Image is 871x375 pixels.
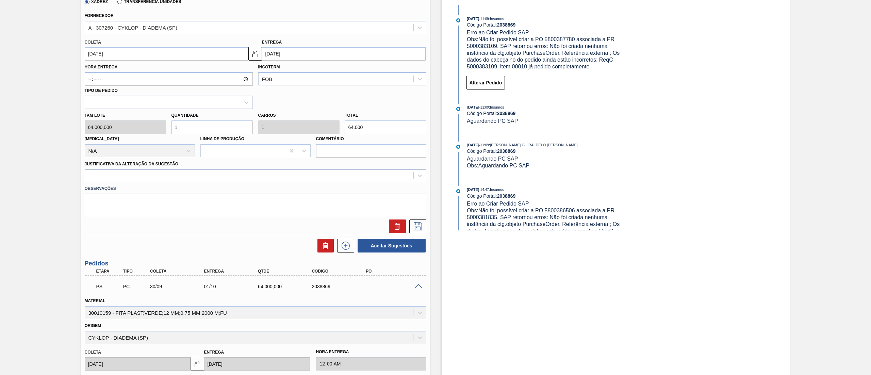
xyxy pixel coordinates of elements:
[456,145,460,149] img: atual
[204,350,224,355] label: Entrega
[316,134,426,144] label: Comentário
[85,260,426,267] h3: Pedidos
[479,105,489,109] span: - 11:09
[345,113,358,118] label: Total
[467,148,628,154] div: Código Portal:
[251,50,259,58] img: locked
[479,143,489,147] span: - 11:09
[467,17,479,21] span: [DATE]
[489,187,504,192] span: : Insumos
[364,269,426,274] div: PO
[316,347,426,357] label: Hora Entrega
[467,187,479,192] span: [DATE]
[467,30,529,35] span: Erro ao Criar Pedido SAP
[85,298,105,303] label: Material
[85,136,119,141] label: [MEDICAL_DATA]
[456,107,460,111] img: atual
[467,163,529,168] span: Obs: Aguardando PC SAP
[85,88,118,93] label: Tipo de pedido
[88,25,178,30] div: A - 307260 - CYKLOP - DIADEMA (SP)
[358,239,426,252] button: Aceitar Sugestões
[467,193,628,199] div: Código Portal:
[262,47,426,61] input: dd/mm/yyyy
[497,148,516,154] strong: 2038869
[467,156,518,162] span: Aguardando PC SAP
[256,269,318,274] div: Qtde
[489,17,504,21] span: : Insumos
[489,143,578,147] span: : [PERSON_NAME] GHIRALDELO [PERSON_NAME]
[406,219,426,233] div: Salvar Sugestão
[467,208,621,241] span: Obs: Não foi possível criar a PO 5800386506 associada a PR 5000381835. SAP retornou erros: Não fo...
[258,113,276,118] label: Carros
[467,105,479,109] span: [DATE]
[467,201,529,207] span: Erro ao Criar Pedido SAP
[497,22,516,28] strong: 2038869
[202,269,264,274] div: Entrega
[385,219,406,233] div: Excluir Sugestão
[148,269,210,274] div: Coleta
[467,111,628,116] div: Código Portal:
[467,118,518,124] span: Aguardando PC SAP
[85,323,101,328] label: Origem
[456,18,460,22] img: atual
[466,76,505,89] button: Alterar Pedido
[467,36,621,69] span: Obs: Não foi possível criar a PO 5800387780 associada a PR 5000383109. SAP retornou erros: Não fo...
[85,184,426,194] label: Observações
[121,269,151,274] div: Tipo
[334,239,354,252] div: Nova sugestão
[85,111,166,120] label: Tam lote
[354,238,426,253] div: Aceitar Sugestões
[193,360,201,368] img: locked
[95,269,124,274] div: Etapa
[479,17,489,21] span: - 11:09
[256,284,318,289] div: 64.000,000
[497,111,516,116] strong: 2038869
[310,284,372,289] div: 2038869
[191,357,204,371] button: locked
[202,284,264,289] div: 01/10/2025
[204,357,310,371] input: dd/mm/yyyy
[497,193,516,199] strong: 2038869
[148,284,210,289] div: 30/09/2025
[96,284,122,289] p: PS
[85,40,101,45] label: Coleta
[479,188,489,192] span: - 14:47
[262,76,273,82] div: FOB
[85,350,101,355] label: Coleta
[121,284,151,289] div: Pedido de Compra
[85,62,253,72] label: Hora Entrega
[489,105,504,109] span: : Insumos
[258,65,280,69] label: Incoterm
[171,113,199,118] label: Quantidade
[467,143,479,147] span: [DATE]
[467,22,628,28] div: Código Portal:
[85,357,191,371] input: dd/mm/yyyy
[262,40,282,45] label: Entrega
[85,47,248,61] input: dd/mm/yyyy
[456,189,460,193] img: atual
[248,47,262,61] button: locked
[85,162,179,166] label: Justificativa da Alteração da Sugestão
[95,279,124,294] div: Aguardando PC SAP
[310,269,372,274] div: Código
[200,136,245,141] label: Linha de Produção
[314,239,334,252] div: Excluir Sugestões
[85,13,114,18] label: Fornecedor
